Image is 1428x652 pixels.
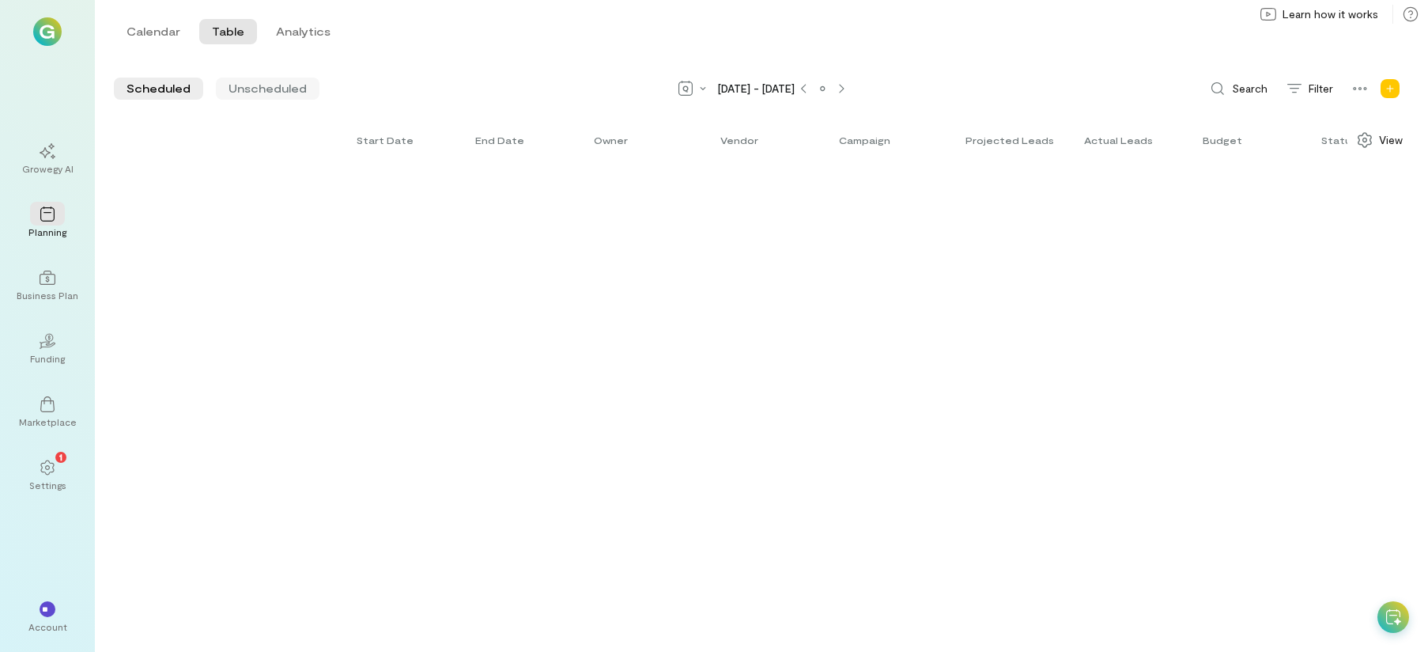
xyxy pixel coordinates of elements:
[594,134,635,146] div: Toggle SortBy
[718,81,795,97] span: [DATE] - [DATE]
[965,134,1061,146] div: Toggle SortBy
[19,384,76,441] a: Marketplace
[1309,81,1333,97] span: Filter
[720,134,758,146] span: Vendor
[720,134,765,146] div: Toggle SortBy
[19,415,77,428] div: Marketplace
[839,134,890,146] span: Campaign
[1321,134,1364,146] div: Toggle SortBy
[1283,6,1378,22] span: Learn how it works
[263,19,343,44] button: Analytics
[17,289,78,301] div: Business Plan
[22,162,74,175] div: Growegy AI
[127,81,191,97] span: Scheduled
[114,19,193,44] button: Calendar
[1321,134,1357,146] span: Status
[475,134,524,146] span: End date
[19,447,76,504] a: Settings
[19,194,76,251] a: Planning
[29,479,66,491] div: Settings
[1203,134,1249,146] div: Toggle SortBy
[475,134,531,146] div: Toggle SortBy
[357,134,414,146] span: Start date
[357,134,421,146] div: Toggle SortBy
[594,134,628,146] span: Owner
[199,19,257,44] button: Table
[839,134,897,146] div: Toggle SortBy
[1232,81,1267,97] span: Search
[28,620,67,633] div: Account
[229,81,307,97] span: Unscheduled
[19,131,76,188] a: Growegy AI
[965,134,1054,146] span: Projected leads
[19,257,76,314] a: Business Plan
[1084,134,1153,146] span: Actual leads
[1347,127,1412,153] div: Show columns
[19,320,76,377] a: Funding
[28,226,66,238] div: Planning
[1203,134,1242,146] span: Budget
[1377,76,1403,101] div: Add new
[1379,132,1403,148] span: View
[59,449,62,464] span: 1
[30,352,65,365] div: Funding
[1084,134,1160,146] div: Toggle SortBy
